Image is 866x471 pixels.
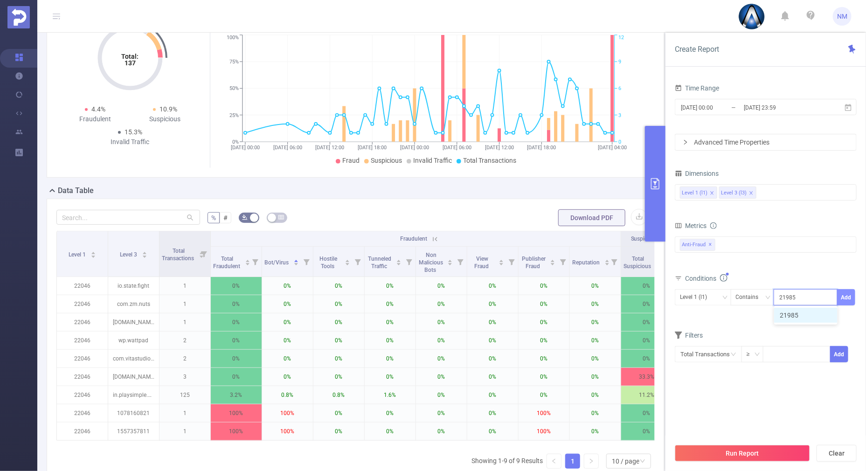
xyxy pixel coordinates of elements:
[675,170,719,177] span: Dimensions
[519,368,569,386] p: 0%
[598,145,627,151] tspan: [DATE] 04:00
[416,350,467,367] p: 0%
[159,313,210,331] p: 1
[211,423,262,440] p: 100%
[300,247,313,277] i: Filter menu
[396,258,402,261] i: icon: caret-up
[416,332,467,349] p: 0%
[211,332,262,349] p: 0%
[95,137,165,147] div: Invalid Traffic
[749,191,754,196] i: icon: close
[345,258,350,261] i: icon: caret-up
[262,350,313,367] p: 0%
[566,454,580,468] a: 1
[685,275,727,282] span: Conditions
[232,139,239,145] tspan: 0%
[604,258,610,264] div: Sort
[416,404,467,422] p: 0%
[467,332,518,349] p: 0%
[519,277,569,295] p: 0%
[159,368,210,386] p: 3
[570,313,621,331] p: 0%
[618,59,621,65] tspan: 9
[57,423,108,440] p: 22046
[313,404,364,422] p: 0%
[604,258,610,261] i: icon: caret-up
[365,386,416,404] p: 1.6%
[618,112,621,118] tspan: 3
[262,295,313,313] p: 0%
[229,59,239,65] tspan: 75%
[621,277,672,295] p: 0%
[621,423,672,440] p: 0%
[142,254,147,257] i: icon: caret-down
[499,258,504,261] i: icon: caret-up
[467,313,518,331] p: 0%
[680,101,755,114] input: Start date
[416,386,467,404] p: 0%
[320,256,338,270] span: Hostile Tools
[313,386,364,404] p: 0.8%
[675,445,810,462] button: Run Report
[262,368,313,386] p: 0%
[122,53,139,60] tspan: Total:
[396,258,402,264] div: Sort
[826,312,832,318] i: icon: check
[680,187,717,199] li: Level 1 (l1)
[69,251,87,258] span: Level 1
[342,157,360,164] span: Fraud
[837,7,847,26] span: NM
[313,277,364,295] p: 0%
[499,262,504,264] i: icon: caret-down
[211,368,262,386] p: 0%
[313,313,364,331] p: 0%
[313,350,364,367] p: 0%
[604,262,610,264] i: icon: caret-down
[570,386,621,404] p: 0%
[505,247,518,277] i: Filter menu
[621,350,672,367] p: 0%
[747,346,756,362] div: ≥
[467,423,518,440] p: 0%
[519,423,569,440] p: 100%
[57,386,108,404] p: 22046
[612,454,639,468] div: 10 / page
[108,423,159,440] p: 1557357811
[142,250,147,256] div: Sort
[365,332,416,349] p: 0%
[527,145,556,151] tspan: [DATE] 18:00
[572,259,601,266] span: Reputation
[765,295,771,301] i: icon: down
[570,277,621,295] p: 0%
[471,454,543,469] li: Showing 1-9 of 9 Results
[273,145,302,151] tspan: [DATE] 06:00
[570,423,621,440] p: 0%
[227,35,239,41] tspan: 100%
[56,210,200,225] input: Search...
[91,105,105,113] span: 4.4%
[551,458,557,464] i: icon: left
[159,105,177,113] span: 10.9%
[570,332,621,349] p: 0%
[774,308,838,323] li: 21985
[402,247,416,277] i: Filter menu
[710,191,714,196] i: icon: close
[608,247,621,277] i: Filter menu
[293,258,298,261] i: icon: caret-up
[365,350,416,367] p: 0%
[485,145,514,151] tspan: [DATE] 12:00
[315,145,344,151] tspan: [DATE] 12:00
[454,247,467,277] i: Filter menu
[365,277,416,295] p: 0%
[313,368,364,386] p: 0%
[162,248,195,262] span: Total Transactions
[159,295,210,313] p: 1
[565,454,580,469] li: 1
[60,114,130,124] div: Fraudulent
[416,313,467,331] p: 0%
[365,313,416,331] p: 0%
[57,350,108,367] p: 22046
[400,235,427,242] span: Fraudulent
[618,86,621,92] tspan: 6
[719,187,756,199] li: Level 3 (l3)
